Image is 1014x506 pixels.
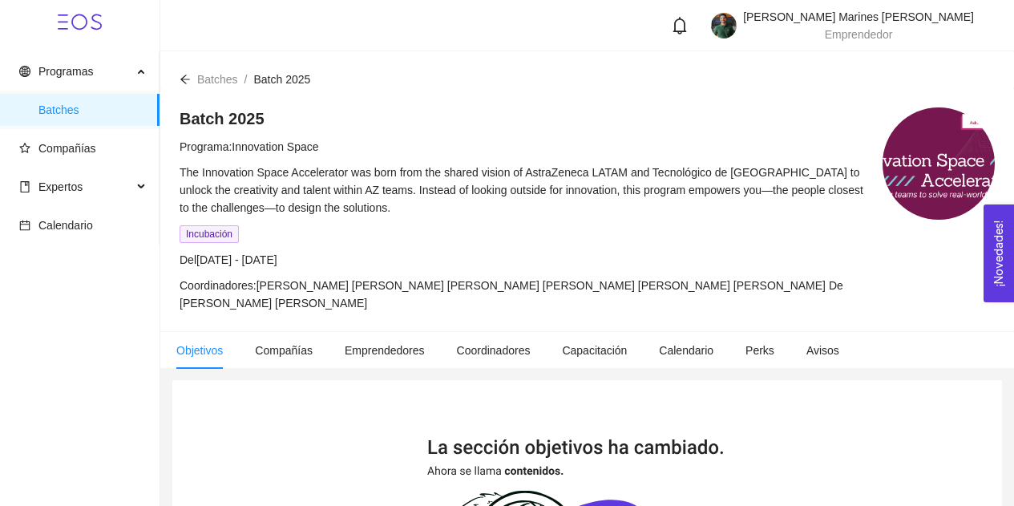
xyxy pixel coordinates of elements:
[19,181,30,192] span: book
[659,344,713,357] span: Calendario
[180,107,867,130] h4: Batch 2025
[38,142,96,155] span: Compañías
[562,344,627,357] span: Capacitación
[457,344,531,357] span: Coordinadores
[176,344,223,357] span: Objetivos
[253,73,310,86] span: Batch 2025
[180,225,239,243] span: Incubación
[38,219,93,232] span: Calendario
[197,73,238,86] span: Batches
[745,344,774,357] span: Perks
[255,344,313,357] span: Compañías
[743,10,974,23] span: [PERSON_NAME] Marines [PERSON_NAME]
[38,65,93,78] span: Programas
[806,344,839,357] span: Avisos
[19,143,30,154] span: star
[671,17,689,34] span: bell
[711,13,737,38] img: 1759871922233-DSC01844%20-%20Copy%202.jpg
[180,166,863,214] span: The Innovation Space Accelerator was born from the shared vision of AstraZeneca LATAM and Tecnoló...
[180,253,277,266] span: Del [DATE] - [DATE]
[180,74,191,85] span: arrow-left
[825,28,893,41] span: Emprendedor
[19,66,30,77] span: global
[984,204,1014,302] button: Open Feedback Widget
[19,220,30,231] span: calendar
[38,180,83,193] span: Expertos
[345,344,425,357] span: Emprendedores
[244,73,248,86] span: /
[180,279,843,310] span: Coordinadores: [PERSON_NAME] [PERSON_NAME] [PERSON_NAME] [PERSON_NAME] [PERSON_NAME] [PERSON_NAME...
[180,140,319,153] span: Programa: Innovation Space
[38,94,147,126] span: Batches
